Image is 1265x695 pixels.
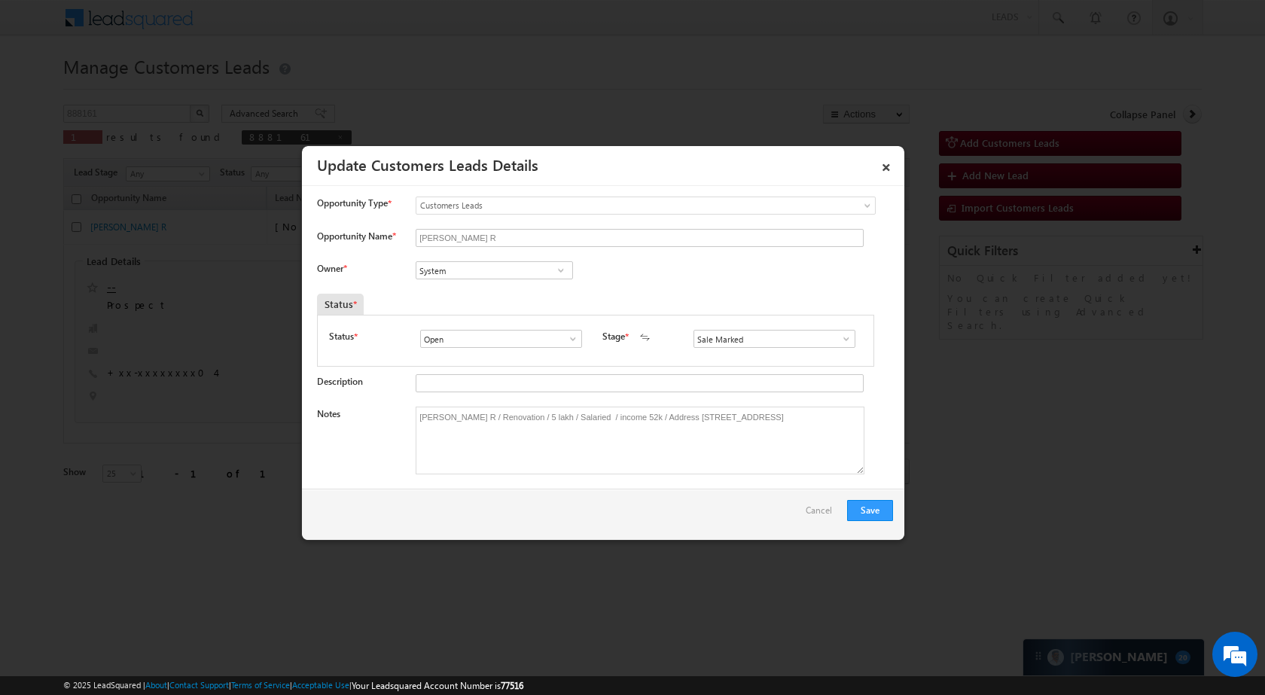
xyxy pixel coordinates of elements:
[559,331,578,346] a: Show All Items
[205,464,273,484] em: Start Chat
[833,331,852,346] a: Show All Items
[329,330,354,343] label: Status
[169,680,229,690] a: Contact Support
[63,678,523,693] span: © 2025 LeadSquared | | | | |
[416,197,876,215] a: Customers Leads
[292,680,349,690] a: Acceptable Use
[317,376,363,387] label: Description
[317,263,346,274] label: Owner
[501,680,523,691] span: 77516
[602,330,625,343] label: Stage
[317,294,364,315] div: Status
[551,263,570,278] a: Show All Items
[420,330,582,348] input: Type to Search
[806,500,840,529] a: Cancel
[247,8,283,44] div: Minimize live chat window
[873,151,899,178] a: ×
[317,154,538,175] a: Update Customers Leads Details
[20,139,275,451] textarea: Type your message and hit 'Enter'
[26,79,63,99] img: d_60004797649_company_0_60004797649
[78,79,253,99] div: Chat with us now
[693,330,855,348] input: Type to Search
[416,199,814,212] span: Customers Leads
[847,500,893,521] button: Save
[231,680,290,690] a: Terms of Service
[317,197,388,210] span: Opportunity Type
[145,680,167,690] a: About
[416,261,573,279] input: Type to Search
[317,408,340,419] label: Notes
[352,680,523,691] span: Your Leadsquared Account Number is
[317,230,395,242] label: Opportunity Name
